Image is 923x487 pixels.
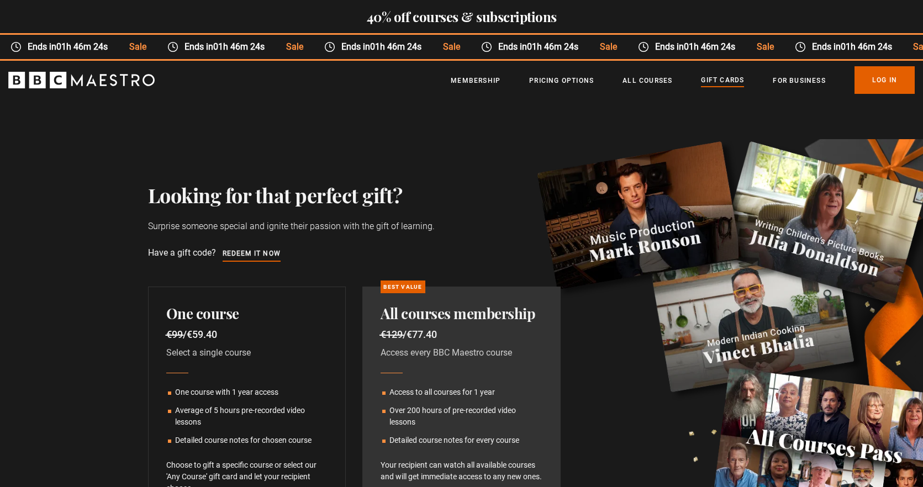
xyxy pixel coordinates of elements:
span: €77.40 [407,329,437,340]
p: / [166,327,328,342]
li: Average of 5 hours pre-recorded video lessons [166,405,328,428]
time: 01h 46m 24s [829,41,880,52]
p: Surprise someone special and ignite their passion with the gift of learning. [148,220,525,233]
span: Ends in [167,40,263,54]
span: Sale [264,40,302,54]
time: 01h 46m 24s [358,41,410,52]
span: €99 [166,329,183,340]
time: 01h 46m 24s [515,41,567,52]
time: 01h 46m 24s [672,41,724,52]
span: €129 [381,329,403,340]
span: €59.40 [187,329,217,340]
span: Ends in [481,40,577,54]
h1: Looking for that perfect gift? [148,183,776,207]
time: 01h 46m 24s [45,41,97,52]
a: Log In [855,66,915,94]
li: Detailed course notes for every course [381,435,542,446]
p: Select a single course [166,346,328,359]
li: One course with 1 year access [166,387,328,398]
a: Pricing Options [529,75,594,86]
h2: One course [166,305,328,322]
p: Your recipient can watch all available courses and will get immediate access to any new ones. [381,459,542,483]
a: Redeem it now [223,248,281,260]
span: Ends in [324,40,420,54]
li: Detailed course notes for chosen course [166,435,328,446]
p: Best Value [381,280,425,293]
time: 01h 46m 24s [202,41,253,52]
a: All Courses [623,75,672,86]
p: / [381,327,542,342]
a: Gift Cards [701,75,744,87]
span: Sale [578,40,616,54]
li: Over 200 hours of pre-recorded video lessons [381,405,542,428]
span: Have a gift code? [148,247,281,258]
p: Access every BBC Maestro course [381,346,542,359]
svg: BBC Maestro [8,72,155,88]
a: For business [773,75,825,86]
span: Ends in [794,40,891,54]
span: Ends in [637,40,734,54]
span: Sale [734,40,772,54]
span: Ends in [10,40,107,54]
a: Membership [451,75,500,86]
li: Access to all courses for 1 year [381,387,542,398]
span: Sale [107,40,145,54]
h2: All courses membership [381,305,542,322]
span: Sale [421,40,459,54]
nav: Primary [451,66,915,94]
